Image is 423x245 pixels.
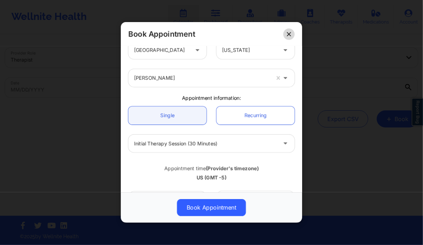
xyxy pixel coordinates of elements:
[134,69,270,87] div: [PERSON_NAME]
[128,29,195,39] h2: Book Appointment
[134,135,277,152] div: Initial Therapy Session (30 minutes)
[177,199,246,217] button: Book Appointment
[128,165,295,172] div: Appointment time
[206,165,259,171] b: (Provider's timezone)
[128,106,207,125] a: Single
[128,174,295,181] div: US (GMT -5)
[123,94,300,101] div: Appointment information:
[128,191,207,209] input: MM/DD/YYYY
[216,106,295,125] a: Recurring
